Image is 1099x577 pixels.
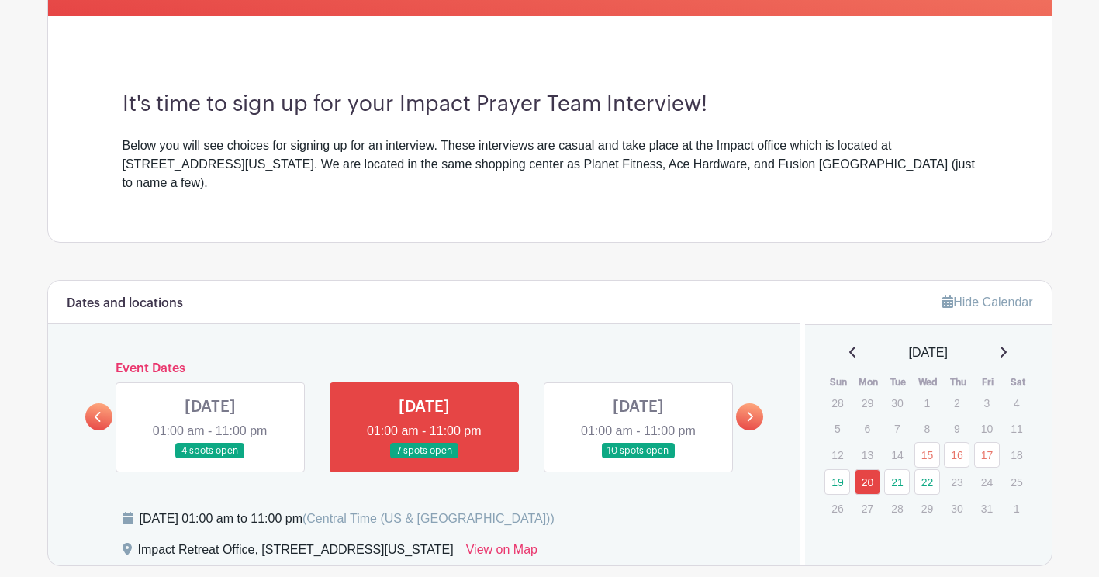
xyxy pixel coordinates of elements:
[140,510,555,528] div: [DATE] 01:00 am to 11:00 pm
[123,92,977,118] h3: It's time to sign up for your Impact Prayer Team Interview!
[884,496,910,520] p: 28
[855,496,880,520] p: 27
[914,416,940,441] p: 8
[884,469,910,495] a: 21
[914,391,940,415] p: 1
[824,416,850,441] p: 5
[824,443,850,467] p: 12
[942,295,1032,309] a: Hide Calendar
[914,469,940,495] a: 22
[944,470,969,494] p: 23
[914,375,944,390] th: Wed
[884,416,910,441] p: 7
[974,416,1000,441] p: 10
[883,375,914,390] th: Tue
[824,391,850,415] p: 28
[824,469,850,495] a: 19
[855,416,880,441] p: 6
[944,442,969,468] a: 16
[884,391,910,415] p: 30
[466,541,537,565] a: View on Map
[138,541,454,565] div: Impact Retreat Office, [STREET_ADDRESS][US_STATE]
[884,443,910,467] p: 14
[854,375,884,390] th: Mon
[909,344,948,362] span: [DATE]
[1004,391,1029,415] p: 4
[67,296,183,311] h6: Dates and locations
[855,469,880,495] a: 20
[855,443,880,467] p: 13
[1004,496,1029,520] p: 1
[855,391,880,415] p: 29
[974,391,1000,415] p: 3
[112,361,737,376] h6: Event Dates
[974,496,1000,520] p: 31
[1004,416,1029,441] p: 11
[123,136,977,192] div: Below you will see choices for signing up for an interview. These interviews are casual and take ...
[1004,443,1029,467] p: 18
[914,496,940,520] p: 29
[1004,470,1029,494] p: 25
[1003,375,1033,390] th: Sat
[824,375,854,390] th: Sun
[944,391,969,415] p: 2
[302,512,555,525] span: (Central Time (US & [GEOGRAPHIC_DATA]))
[914,442,940,468] a: 15
[944,496,969,520] p: 30
[973,375,1004,390] th: Fri
[944,416,969,441] p: 9
[943,375,973,390] th: Thu
[974,470,1000,494] p: 24
[824,496,850,520] p: 26
[974,442,1000,468] a: 17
